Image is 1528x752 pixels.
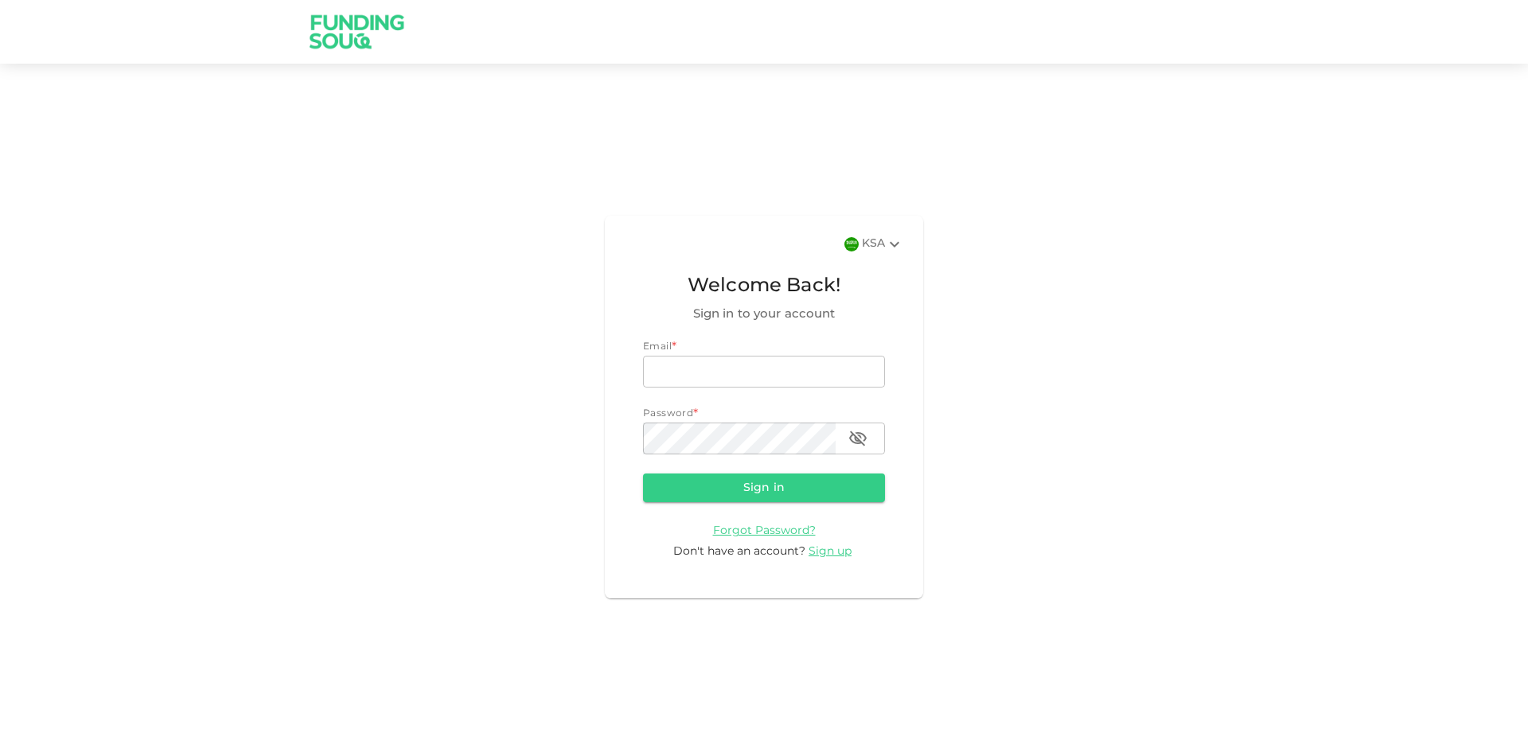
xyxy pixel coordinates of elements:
span: Don't have an account? [673,546,805,557]
img: flag-sa.b9a346574cdc8950dd34b50780441f57.svg [844,237,859,251]
input: email [643,356,885,388]
input: password [643,423,836,454]
span: Sign in to your account [643,305,885,324]
span: Sign up [809,546,852,557]
span: Password [643,409,693,419]
button: Sign in [643,473,885,502]
span: Welcome Back! [643,271,885,302]
a: Forgot Password? [713,524,816,536]
span: Email [643,342,672,352]
span: Forgot Password? [713,525,816,536]
div: KSA [862,235,904,254]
